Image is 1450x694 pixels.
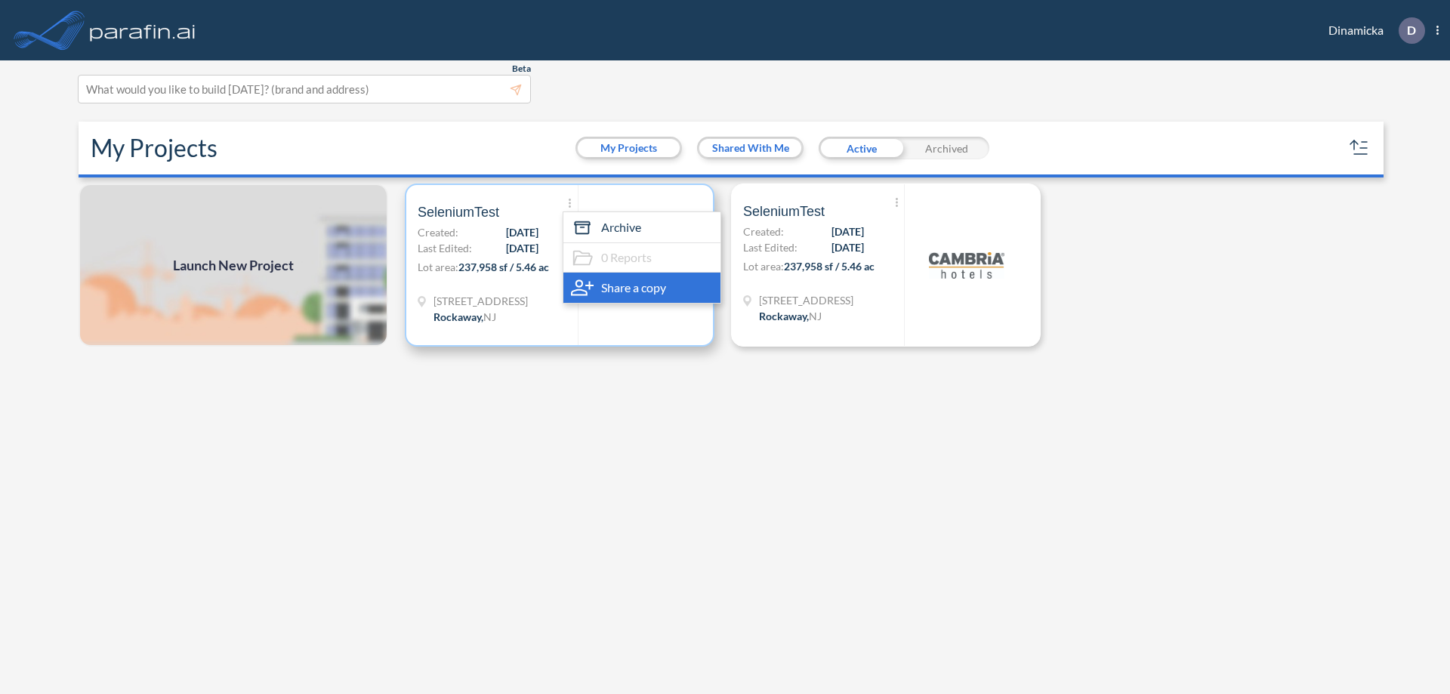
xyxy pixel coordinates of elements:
[433,310,483,323] span: Rockaway ,
[809,310,822,322] span: NJ
[418,261,458,273] span: Lot area:
[173,255,294,276] span: Launch New Project
[433,309,496,325] div: Rockaway, NJ
[743,202,825,221] span: SeleniumTest
[506,224,538,240] span: [DATE]
[743,260,784,273] span: Lot area:
[483,310,496,323] span: NJ
[743,239,797,255] span: Last Edited:
[1407,23,1416,37] p: D
[87,15,199,45] img: logo
[79,184,388,347] img: add
[831,224,864,239] span: [DATE]
[458,261,549,273] span: 237,958 sf / 5.46 ac
[819,137,904,159] div: Active
[904,137,989,159] div: Archived
[506,240,538,256] span: [DATE]
[91,134,217,162] h2: My Projects
[759,292,853,308] span: 321 Mt Hope Ave
[759,308,822,324] div: Rockaway, NJ
[831,239,864,255] span: [DATE]
[1347,136,1371,160] button: sort
[433,293,528,309] span: 321 Mt Hope Ave
[578,139,680,157] button: My Projects
[418,203,499,221] span: SeleniumTest
[699,139,801,157] button: Shared With Me
[418,224,458,240] span: Created:
[743,224,784,239] span: Created:
[512,63,531,75] span: Beta
[418,240,472,256] span: Last Edited:
[929,227,1004,303] img: logo
[759,310,809,322] span: Rockaway ,
[601,279,666,297] span: Share a copy
[79,184,388,347] a: Launch New Project
[601,218,641,236] span: Archive
[784,260,875,273] span: 237,958 sf / 5.46 ac
[1306,17,1439,44] div: Dinamicka
[601,248,652,267] span: 0 Reports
